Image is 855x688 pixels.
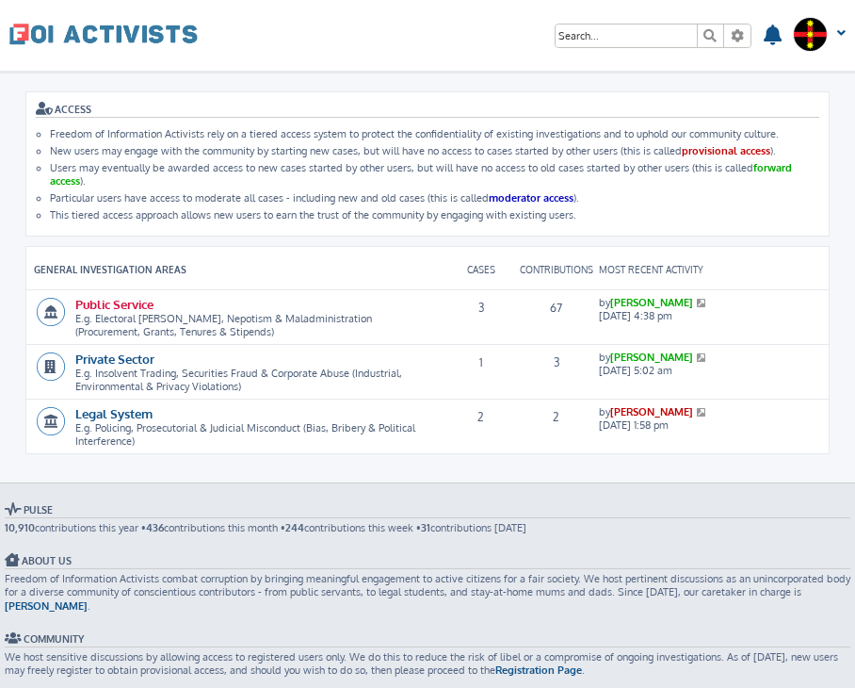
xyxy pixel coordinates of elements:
li: Particular users have access to moderate all cases - including new and old cases (this is called ). [50,191,819,205]
dd: Cases [443,263,518,276]
h3: About Us [5,553,850,569]
img: User avatar [793,17,828,52]
p: We host sensitive discussions by allowing access to registered users only. We do this to reduce t... [5,650,850,678]
strong: 31 [421,521,430,534]
time: [DATE] 4:38 pm [599,309,672,322]
a: [PERSON_NAME] [610,351,693,364]
p: Freedom of Information Activists combat corruption by bringing meaningful engagement to active ci... [5,572,850,613]
a: Public Service [75,296,153,312]
strong: moderator access [489,191,573,205]
li: New users may engage with the community by starting new cases, but will have no access to cases s... [50,144,819,157]
a: [PERSON_NAME] [610,296,693,309]
h3: ACCESS [36,102,819,118]
span: Most recent activity [594,265,829,274]
h3: Pulse [5,502,850,518]
a: Registration Page [495,663,582,677]
div: E.g. Insolvent Trading, Securities Fraud & Corporate Abuse (Industrial, Environmental & Privacy V... [26,347,443,397]
li: This tiered access approach allows new users to earn the trust of the community by engaging with ... [50,208,819,221]
dt: No unread contributions [26,292,829,342]
div: General Investigation Areas [34,265,443,274]
strong: provisional access [682,144,770,157]
time: [DATE] 1:58 pm [599,418,669,432]
a: [PERSON_NAME] [5,599,88,613]
a: Legal System [75,405,153,421]
span: by [594,351,829,377]
li: Users may eventually be awarded access to new cases started by other users, but will have no acce... [50,161,819,188]
div: E.g. Electoral [PERSON_NAME], Nepotism & Maladministration (Procurement, Grants, Tenures & Stipends) [26,292,443,342]
a: Private Sector [75,351,154,367]
time: [DATE] 5:02 am [599,364,672,377]
a: [PERSON_NAME] [610,405,693,418]
strong: 10,910 [5,521,35,534]
h3: Community [5,631,850,647]
strong: forward access [50,161,792,188]
span: by [594,296,829,322]
dt: No unread contributions [26,401,829,451]
strong: 436 [146,521,164,534]
span: by [594,405,829,432]
a: FOI Activists [9,9,198,58]
strong: 244 [285,521,304,534]
p: contributions this year • contributions this month • contributions this week • contributions [DATE] [5,521,850,534]
dt: No unread contributions [26,347,829,397]
div: E.g. Policing, Prosecutorial & Judicial Misconduct (Bias, Bribery & Political Interference) [26,401,443,451]
dd: Contributions [518,263,593,276]
li: Freedom of Information Activists rely on a tiered access system to protect the confidentiality of... [50,127,819,140]
input: Search for keywords [556,25,697,47]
